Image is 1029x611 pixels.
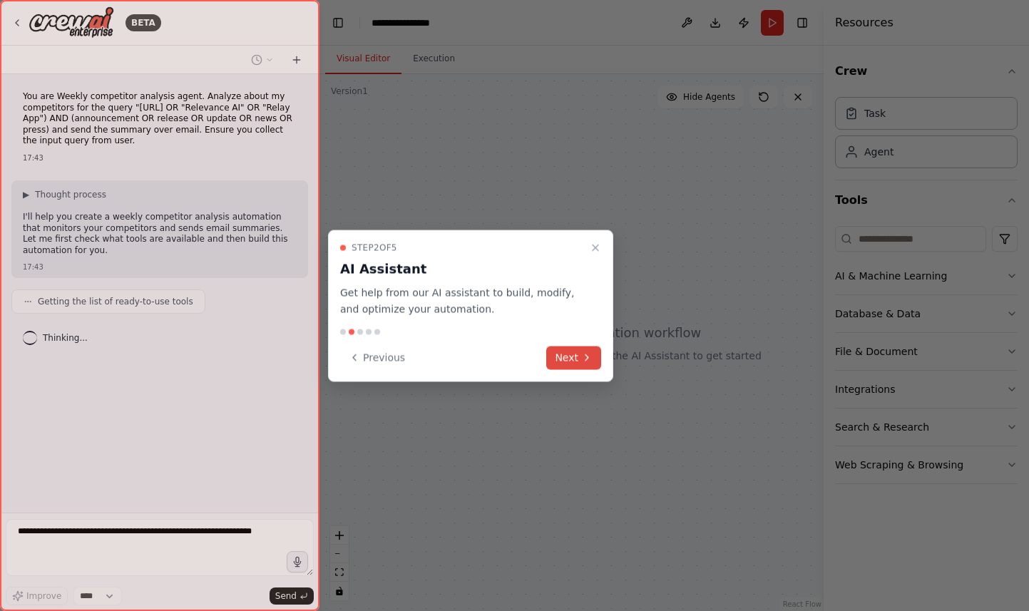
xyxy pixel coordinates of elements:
[340,346,414,369] button: Previous
[352,242,397,254] span: Step 2 of 5
[340,285,584,318] p: Get help from our AI assistant to build, modify, and optimize your automation.
[328,13,348,33] button: Hide left sidebar
[546,346,601,369] button: Next
[587,240,604,257] button: Close walkthrough
[340,260,584,279] h3: AI Assistant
